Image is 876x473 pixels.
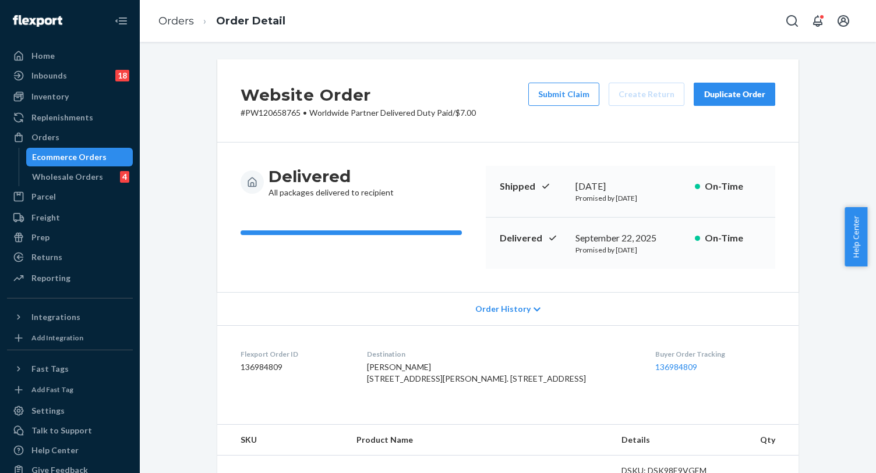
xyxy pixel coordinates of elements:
dt: Destination [367,349,636,359]
div: All packages delivered to recipient [269,166,394,198]
div: Ecommerce Orders [32,151,107,163]
button: Help Center [845,207,867,266]
div: Inbounds [31,70,67,81]
span: [PERSON_NAME] [STREET_ADDRESS][PERSON_NAME]. [STREET_ADDRESS] [367,362,586,383]
span: • [303,108,307,118]
a: Parcel [7,187,133,206]
div: Settings [31,405,65,417]
a: Inbounds18 [7,66,133,85]
p: Delivered [500,232,566,245]
p: Shipped [500,180,566,193]
h2: Website Order [241,83,476,107]
p: On-Time [705,180,761,193]
dt: Flexport Order ID [241,349,348,359]
div: September 22, 2025 [575,232,686,245]
th: SKU [217,425,347,456]
a: Settings [7,401,133,420]
div: Home [31,50,55,62]
div: Inventory [31,91,69,102]
div: Fast Tags [31,363,69,375]
a: Help Center [7,441,133,460]
button: Open account menu [832,9,855,33]
a: Orders [158,15,194,27]
a: Ecommerce Orders [26,148,133,166]
div: Add Fast Tag [31,385,73,394]
div: Returns [31,251,62,263]
button: Duplicate Order [694,83,775,106]
th: Qty [740,425,799,456]
p: On-Time [705,232,761,245]
div: Wholesale Orders [32,171,103,183]
div: Freight [31,212,60,223]
dt: Buyer Order Tracking [655,349,775,359]
a: Orders [7,128,133,147]
div: 18 [115,70,129,81]
div: 4 [120,171,129,183]
button: Create Return [609,83,684,106]
div: Replenishments [31,112,93,123]
div: Talk to Support [31,425,92,436]
div: Help Center [31,444,79,456]
div: Parcel [31,191,56,202]
button: Submit Claim [528,83,599,106]
a: 136984809 [655,362,697,372]
a: Prep [7,228,133,247]
p: # PW120658765 / $7.00 [241,107,476,119]
div: Add Integration [31,333,83,343]
div: Duplicate Order [704,88,765,100]
div: Orders [31,131,59,143]
th: Details [612,425,740,456]
div: Reporting [31,272,70,284]
a: Order Detail [216,15,285,27]
p: Promised by [DATE] [575,193,686,203]
button: Fast Tags [7,360,133,378]
h3: Delivered [269,166,394,187]
p: Promised by [DATE] [575,245,686,255]
a: Replenishments [7,108,133,127]
th: Product Name [347,425,612,456]
img: Flexport logo [13,15,62,27]
div: Integrations [31,311,80,323]
a: Home [7,47,133,65]
iframe: Opens a widget where you can chat to one of our agents [802,438,864,467]
span: Worldwide Partner Delivered Duty Paid [309,108,453,118]
button: Talk to Support [7,421,133,440]
button: Open Search Box [780,9,804,33]
a: Freight [7,208,133,227]
a: Add Fast Tag [7,383,133,397]
ol: breadcrumbs [149,4,295,38]
a: Reporting [7,269,133,287]
button: Close Navigation [110,9,133,33]
dd: 136984809 [241,361,348,373]
a: Returns [7,248,133,266]
button: Integrations [7,308,133,326]
a: Add Integration [7,331,133,345]
span: Order History [475,303,531,315]
div: [DATE] [575,180,686,193]
a: Wholesale Orders4 [26,168,133,186]
div: Prep [31,232,50,243]
a: Inventory [7,87,133,106]
button: Open notifications [806,9,829,33]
